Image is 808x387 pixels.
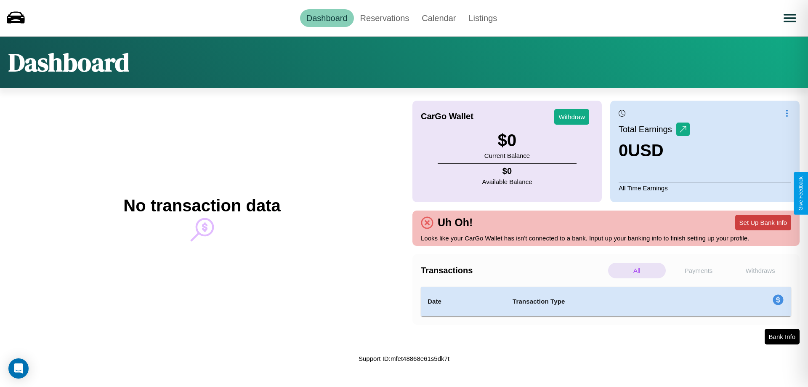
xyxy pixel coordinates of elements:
[462,9,503,27] a: Listings
[300,9,354,27] a: Dashboard
[421,266,606,275] h4: Transactions
[8,358,29,379] div: Open Intercom Messenger
[731,263,789,278] p: Withdraws
[670,263,728,278] p: Payments
[415,9,462,27] a: Calendar
[421,232,791,244] p: Looks like your CarGo Wallet has isn't connected to a bank. Input up your banking info to finish ...
[359,353,449,364] p: Support ID: mfet48868e61s5dk7t
[778,6,802,30] button: Open menu
[619,141,690,160] h3: 0 USD
[482,176,532,187] p: Available Balance
[8,45,129,80] h1: Dashboard
[798,176,804,211] div: Give Feedback
[619,182,791,194] p: All Time Earnings
[513,296,704,307] h4: Transaction Type
[123,196,280,215] h2: No transaction data
[554,109,589,125] button: Withdraw
[421,112,473,121] h4: CarGo Wallet
[433,216,477,229] h4: Uh Oh!
[482,166,532,176] h4: $ 0
[428,296,499,307] h4: Date
[765,329,800,344] button: Bank Info
[354,9,416,27] a: Reservations
[619,122,676,137] p: Total Earnings
[608,263,666,278] p: All
[421,287,791,316] table: simple table
[735,215,791,230] button: Set Up Bank Info
[484,131,530,150] h3: $ 0
[484,150,530,161] p: Current Balance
